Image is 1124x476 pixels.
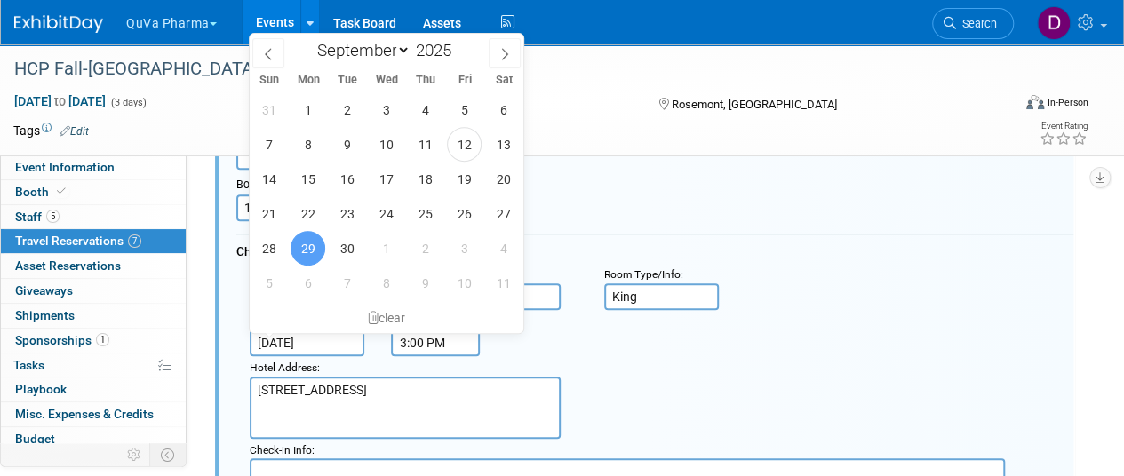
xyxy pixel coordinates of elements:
div: Event Format [931,92,1088,119]
span: Sun [250,75,289,86]
span: Check-in Info [250,444,312,456]
span: 1 [96,333,109,346]
span: Staff [15,210,60,224]
span: October 2, 2025 [408,231,442,266]
p: [PERSON_NAME](Placeholder) [11,7,810,24]
span: September 11, 2025 [408,127,442,162]
span: September 2, 2025 [330,92,364,127]
span: 5 [46,210,60,223]
span: October 11, 2025 [486,266,521,300]
span: September 20, 2025 [486,162,521,196]
span: September 19, 2025 [447,162,482,196]
a: Search [932,8,1014,39]
span: Search [956,17,997,30]
span: October 3, 2025 [447,231,482,266]
span: Thu [406,75,445,86]
span: October 10, 2025 [447,266,482,300]
span: September 17, 2025 [369,162,403,196]
span: September 7, 2025 [251,127,286,162]
span: October 6, 2025 [291,266,325,300]
span: Booth [15,185,69,199]
a: Booth [1,180,186,204]
small: : [250,444,315,456]
a: Edit [60,125,89,138]
span: Rosemont, [GEOGRAPHIC_DATA] [671,98,836,111]
span: October 1, 2025 [369,231,403,266]
span: September 23, 2025 [330,196,364,231]
span: Asset Reservations [15,258,121,273]
a: Misc. Expenses & Credits [1,402,186,426]
a: Staff5 [1,205,186,229]
span: [DATE] [DATE] [13,93,107,109]
div: Booking Confirmation Number: [236,170,1073,194]
img: ExhibitDay [14,15,103,33]
div: In-Person [1047,96,1088,109]
small: : [250,361,320,374]
div: HCP Fall-[GEOGRAPHIC_DATA], [GEOGRAPHIC_DATA] [8,53,997,85]
small: : [604,268,683,281]
span: October 7, 2025 [330,266,364,300]
td: Tags [13,122,89,139]
span: September 15, 2025 [291,162,325,196]
span: September 8, 2025 [291,127,325,162]
a: Giveaways [1,279,186,303]
span: September 26, 2025 [447,196,482,231]
span: Hotel Address [250,361,317,374]
span: Sat [484,75,523,86]
td: Toggle Event Tabs [150,443,187,466]
span: September 3, 2025 [369,92,403,127]
span: September 10, 2025 [369,127,403,162]
span: September 14, 2025 [251,162,286,196]
span: September 13, 2025 [486,127,521,162]
span: Fri [445,75,484,86]
img: Format-Inperson.png [1026,95,1044,109]
span: Wed [367,75,406,86]
span: Travel Reservations [15,234,141,248]
span: September 28, 2025 [251,231,286,266]
span: September 6, 2025 [486,92,521,127]
span: (3 days) [109,97,147,108]
span: Giveaways [15,283,73,297]
span: Playbook [15,382,67,396]
i: Booth reservation complete [57,186,66,196]
span: September 12, 2025 [447,127,482,162]
span: September 9, 2025 [330,127,364,162]
a: Travel Reservations7 [1,229,186,253]
span: September 29, 2025 [291,231,325,266]
span: October 9, 2025 [408,266,442,300]
select: Month [308,39,411,61]
span: September 18, 2025 [408,162,442,196]
span: Misc. Expenses & Credits [15,407,154,421]
a: Budget [1,427,186,451]
a: Sponsorships1 [1,329,186,353]
span: September 5, 2025 [447,92,482,127]
span: Sponsorships [15,333,109,347]
span: September 22, 2025 [291,196,325,231]
div: Event Rating [1040,122,1088,131]
textarea: [STREET_ADDRESS] [250,377,561,439]
span: October 8, 2025 [369,266,403,300]
span: Tue [328,75,367,86]
a: Tasks [1,353,186,377]
span: 7 [128,234,141,248]
td: Personalize Event Tab Strip [119,443,150,466]
span: September 27, 2025 [486,196,521,231]
span: Tasks [13,358,44,372]
div: clear [250,303,523,333]
span: to [52,94,68,108]
span: September 24, 2025 [369,196,403,231]
span: September 4, 2025 [408,92,442,127]
input: Year [411,40,464,60]
span: Budget [15,432,55,446]
a: Shipments [1,304,186,328]
span: Shipments [15,308,75,322]
a: Asset Reservations [1,254,186,278]
span: October 4, 2025 [486,231,521,266]
body: Rich Text Area. Press ALT-0 for help. [10,7,811,24]
img: Danielle Mitchell [1037,6,1071,40]
span: Event Information [15,160,115,174]
a: Event Information [1,155,186,179]
span: September 30, 2025 [330,231,364,266]
span: Check-in [236,244,284,258]
span: Room Type/Info [604,268,681,281]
